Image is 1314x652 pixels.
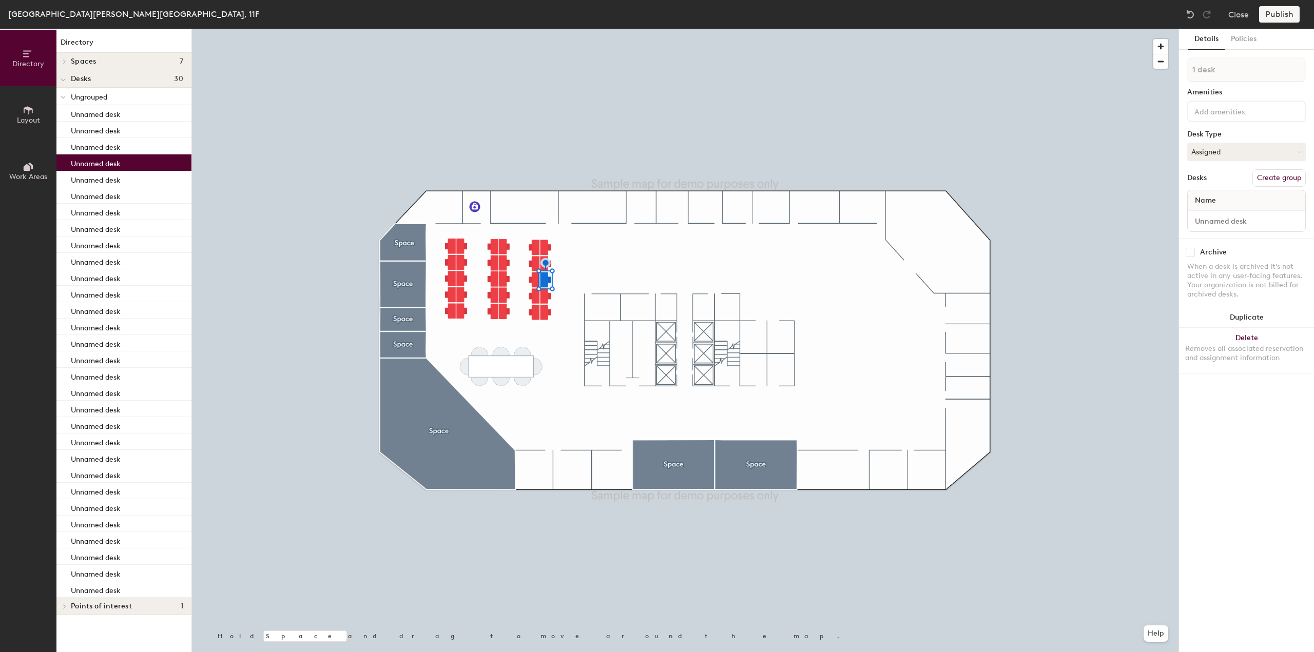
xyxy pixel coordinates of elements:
p: Unnamed desk [71,288,121,300]
span: Ungrouped [71,93,107,102]
p: Unnamed desk [71,271,121,283]
div: Archive [1200,248,1227,256]
p: Unnamed desk [71,173,121,185]
img: Undo [1185,9,1195,19]
div: Desks [1187,174,1207,182]
p: Unnamed desk [71,518,121,529]
span: Desks [71,75,91,83]
p: Unnamed desk [71,370,121,382]
div: Removes all associated reservation and assignment information [1185,344,1308,363]
div: Desk Type [1187,130,1306,139]
div: When a desk is archived it's not active in any user-facing features. Your organization is not bil... [1187,262,1306,299]
p: Unnamed desk [71,107,121,119]
p: Unnamed desk [71,222,121,234]
input: Add amenities [1192,105,1285,117]
p: Unnamed desk [71,337,121,349]
button: Policies [1225,29,1263,50]
p: Unnamed desk [71,386,121,398]
p: Unnamed desk [71,485,121,497]
p: Unnamed desk [71,452,121,464]
div: Amenities [1187,88,1306,96]
p: Unnamed desk [71,567,121,579]
img: Redo [1202,9,1212,19]
span: 30 [174,75,183,83]
p: Unnamed desk [71,156,121,168]
span: Work Areas [9,172,47,181]
p: Unnamed desk [71,403,121,414]
span: 1 [181,602,183,610]
button: Details [1188,29,1225,50]
p: Unnamed desk [71,189,121,201]
button: Duplicate [1179,307,1314,328]
button: DeleteRemoves all associated reservation and assignment information [1179,328,1314,373]
button: Help [1144,625,1168,642]
p: Unnamed desk [71,436,121,447]
p: Unnamed desk [71,140,121,152]
p: Unnamed desk [71,239,121,250]
h1: Directory [56,37,191,53]
p: Unnamed desk [71,583,121,595]
p: Unnamed desk [71,501,121,513]
p: Unnamed desk [71,321,121,332]
p: Unnamed desk [71,255,121,267]
p: Unnamed desk [71,304,121,316]
span: Points of interest [71,602,132,610]
button: Create group [1252,169,1306,187]
p: Unnamed desk [71,468,121,480]
button: Close [1228,6,1249,23]
p: Unnamed desk [71,550,121,562]
div: [GEOGRAPHIC_DATA][PERSON_NAME][GEOGRAPHIC_DATA], 11F [8,8,259,21]
span: Layout [17,116,40,125]
input: Unnamed desk [1190,214,1303,228]
button: Assigned [1187,143,1306,161]
p: Unnamed desk [71,353,121,365]
span: Name [1190,191,1221,210]
p: Unnamed desk [71,206,121,218]
span: 7 [180,57,183,66]
p: Unnamed desk [71,534,121,546]
p: Unnamed desk [71,124,121,135]
p: Unnamed desk [71,419,121,431]
span: Spaces [71,57,96,66]
span: Directory [12,60,44,68]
